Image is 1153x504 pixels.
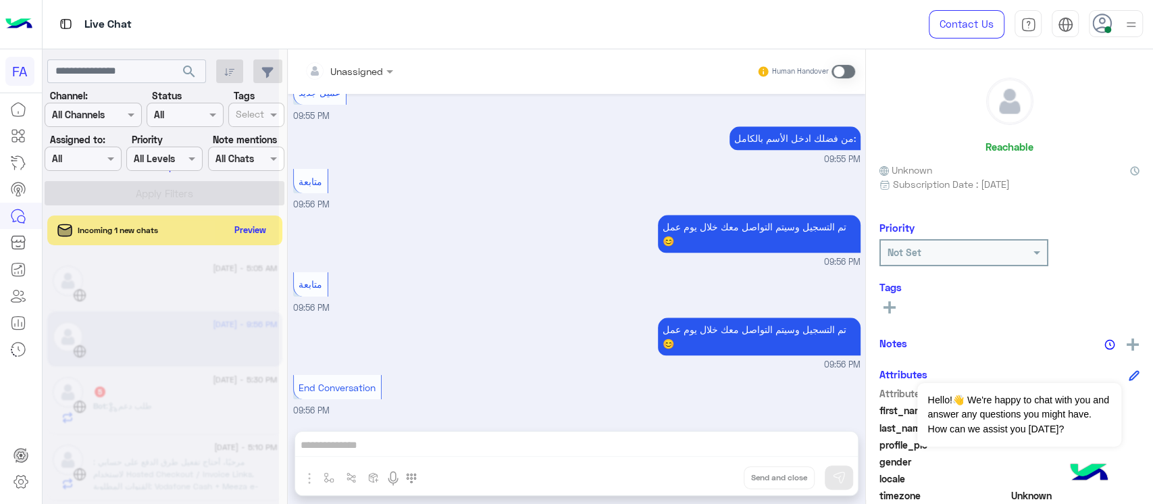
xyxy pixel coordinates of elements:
span: Subscription Date : [DATE] [893,177,1010,191]
span: 09:55 PM [824,153,861,166]
span: locale [879,472,1008,486]
img: notes [1104,339,1115,350]
span: Unknown [879,163,932,177]
span: 09:56 PM [293,303,330,313]
p: 17/8/2025, 9:56 PM [658,215,861,253]
span: متابعة [299,176,322,187]
img: defaultAdmin.png [987,78,1033,124]
span: last_name [879,421,1008,435]
span: 09:56 PM [293,199,330,209]
img: tab [1058,17,1073,32]
span: timezone [879,488,1008,503]
img: hulul-logo.png [1065,450,1112,497]
span: متابعة [299,278,322,290]
span: null [1011,455,1140,469]
div: FA [5,57,34,86]
span: 09:56 PM [293,405,330,415]
span: Hello!👋 We're happy to chat with you and answer any questions you might have. How can we assist y... [917,383,1121,447]
span: 09:56 PM [824,256,861,269]
span: gender [879,455,1008,469]
h6: Attributes [879,368,927,380]
p: Live Chat [84,16,132,34]
h6: Priority [879,222,915,234]
span: 09:55 PM [293,111,330,121]
h6: Tags [879,281,1139,293]
span: profile_pic [879,438,1008,452]
h6: Notes [879,337,907,349]
h6: Reachable [985,141,1033,153]
p: 17/8/2025, 9:56 PM [658,318,861,355]
span: null [1011,472,1140,486]
img: tab [57,16,74,32]
div: loading... [149,159,172,183]
img: profile [1123,16,1139,33]
span: first_name [879,403,1008,418]
img: add [1127,338,1139,351]
span: Unknown [1011,488,1140,503]
button: Send and close [744,466,815,489]
p: 17/8/2025, 9:55 PM [729,126,861,150]
span: 09:56 PM [824,359,861,372]
a: tab [1015,10,1042,39]
small: Human Handover [772,66,829,77]
img: Logo [5,10,32,39]
img: tab [1021,17,1036,32]
div: Select [234,107,264,124]
span: Attribute Name [879,386,1008,401]
span: End Conversation [299,382,376,393]
a: Contact Us [929,10,1004,39]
